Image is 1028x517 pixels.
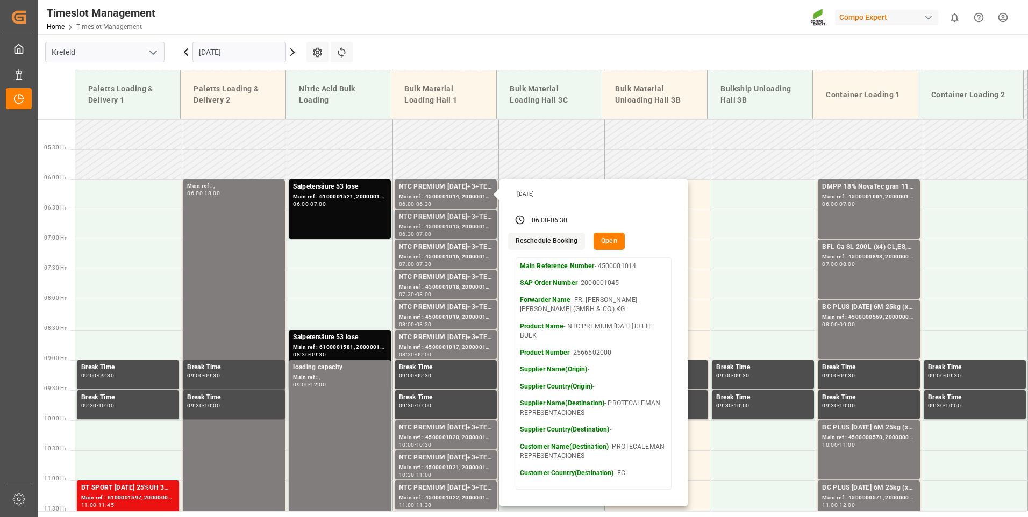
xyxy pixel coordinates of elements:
strong: Supplier Country(Origin) [520,383,592,390]
div: NTC PREMIUM [DATE]+3+TE BULK [399,242,492,253]
div: - [838,403,839,408]
span: 09:00 Hr [44,355,66,361]
div: 09:30 [945,373,961,378]
div: Main ref : 4500000898, 2000000772 [822,253,916,262]
div: - [415,322,416,327]
div: - [944,403,945,408]
div: - [944,373,945,378]
div: Main ref : , [293,373,387,382]
p: - NTC PREMIUM [DATE]+3+TE BULK [520,322,667,341]
div: [DATE] [513,190,676,198]
div: - [415,502,416,507]
div: 07:00 [822,262,838,267]
div: - [548,216,550,226]
div: Break Time [399,362,492,373]
div: 06:30 [399,232,415,236]
div: - [838,322,839,327]
div: Main ref : 4500000570, 2000000524 [822,433,916,442]
div: 09:30 [399,403,415,408]
div: NTC PREMIUM [DATE]+3+TE BULK [399,453,492,463]
div: Container Loading 2 [927,85,1015,105]
a: Home [47,23,65,31]
div: NTC PREMIUM [DATE]+3+TE BULK [399,483,492,493]
div: - [415,292,416,297]
div: Break Time [187,392,281,403]
div: BC PLUS [DATE] 6M 25kg (x42) WW [822,302,916,313]
p: - PROTECALEMAN REPRESENTACIONES [520,442,667,461]
div: 10:00 [945,403,961,408]
div: - [415,403,416,408]
strong: Product Number [520,349,570,356]
div: - [309,202,310,206]
div: loading capacity [293,362,387,373]
div: 09:30 [734,373,749,378]
div: 09:00 [293,382,309,387]
div: 07:00 [310,202,326,206]
span: 06:30 Hr [44,205,66,211]
div: Break Time [399,392,492,403]
div: 07:30 [399,292,415,297]
div: Main ref : , [187,182,281,191]
button: Reschedule Booking [508,233,585,250]
div: - [415,262,416,267]
p: - 2000001045 [520,278,667,288]
img: Screenshot%202023-09-29%20at%2010.02.21.png_1712312052.png [810,8,827,27]
strong: Supplier Name(Destination) [520,399,604,407]
div: 11:45 [98,502,114,507]
span: 10:30 Hr [44,446,66,451]
div: Main ref : 4500001014, 2000001045 [399,192,492,202]
button: show 0 new notifications [943,5,967,30]
div: BT SPORT [DATE] 25%UH 3M 25kg (x40) INTNTC N-MAX 24-5-5 50kg(x21) A,BNL,D,EN,PLNTC PREMIUM [DATE]... [81,483,175,493]
p: - [520,365,667,375]
p: - FR. [PERSON_NAME] [PERSON_NAME] (GMBH & CO.) KG [520,296,667,314]
button: open menu [145,44,161,61]
div: Break Time [928,392,1022,403]
div: 10:00 [399,442,415,447]
p: - EC [520,469,667,478]
div: 06:00 [399,202,415,206]
div: 09:00 [81,373,97,378]
div: 11:00 [416,472,432,477]
div: Break Time [81,362,175,373]
div: 09:30 [98,373,114,378]
div: Break Time [81,392,175,403]
strong: SAP Order Number [520,279,577,286]
div: - [97,502,98,507]
input: DD-MM-YYYY [192,42,286,62]
div: Bulk Material Loading Hall 1 [400,79,488,110]
div: 11:30 [416,502,432,507]
div: 06:00 [187,191,203,196]
div: - [203,191,204,196]
div: - [415,232,416,236]
div: Main ref : 4500001019, 2000001045 [399,313,492,322]
div: Break Time [822,362,916,373]
span: 08:30 Hr [44,325,66,331]
div: 09:00 [187,373,203,378]
span: 07:30 Hr [44,265,66,271]
div: 09:30 [204,373,220,378]
div: BC PLUS [DATE] 6M 25kg (x42) WW [822,422,916,433]
div: Paletts Loading & Delivery 1 [84,79,172,110]
div: 09:00 [716,373,732,378]
div: NTC PREMIUM [DATE]+3+TE BULK [399,212,492,222]
div: 10:00 [98,403,114,408]
div: Main ref : 6100001597, 2000000945 [81,493,175,502]
input: Type to search/select [45,42,165,62]
div: 10:00 [204,403,220,408]
div: 06:00 [532,216,549,226]
div: NTC PREMIUM [DATE]+3+TE BULK [399,302,492,313]
div: BC PLUS [DATE] 6M 25kg (x42) WW [822,483,916,493]
div: 09:00 [416,352,432,357]
div: 06:00 [822,202,838,206]
div: - [838,502,839,507]
div: Main ref : 4500000569, 2000000524 [822,313,916,322]
div: 11:00 [839,442,855,447]
span: 08:00 Hr [44,295,66,301]
div: - [838,442,839,447]
div: 09:00 [928,373,944,378]
div: 09:30 [928,403,944,408]
div: 09:30 [187,403,203,408]
p: - PROTECALEMAN REPRESENTACIONES [520,399,667,418]
div: 12:00 [310,382,326,387]
div: 08:00 [416,292,432,297]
